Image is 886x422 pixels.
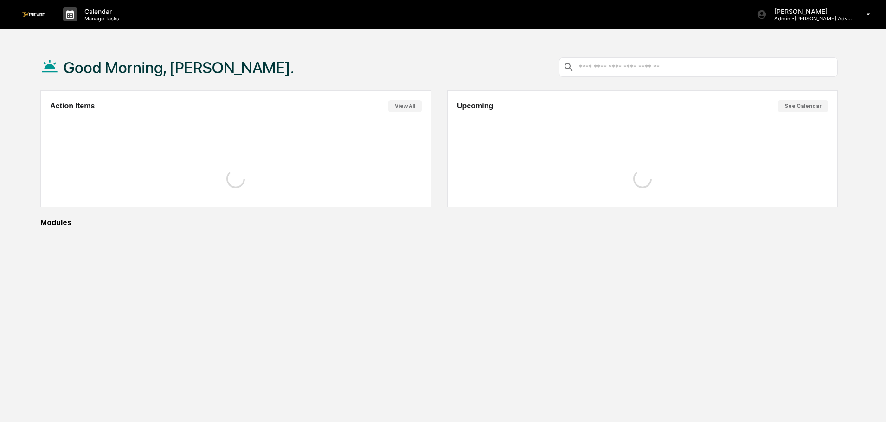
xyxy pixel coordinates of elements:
p: [PERSON_NAME] [767,7,853,15]
div: Modules [40,218,838,227]
button: See Calendar [778,100,828,112]
h2: Upcoming [457,102,493,110]
img: logo [22,12,45,16]
p: Manage Tasks [77,15,124,22]
p: Calendar [77,7,124,15]
h1: Good Morning, [PERSON_NAME]. [64,58,294,77]
h2: Action Items [50,102,95,110]
button: View All [388,100,422,112]
p: Admin • [PERSON_NAME] Advisory Group [767,15,853,22]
